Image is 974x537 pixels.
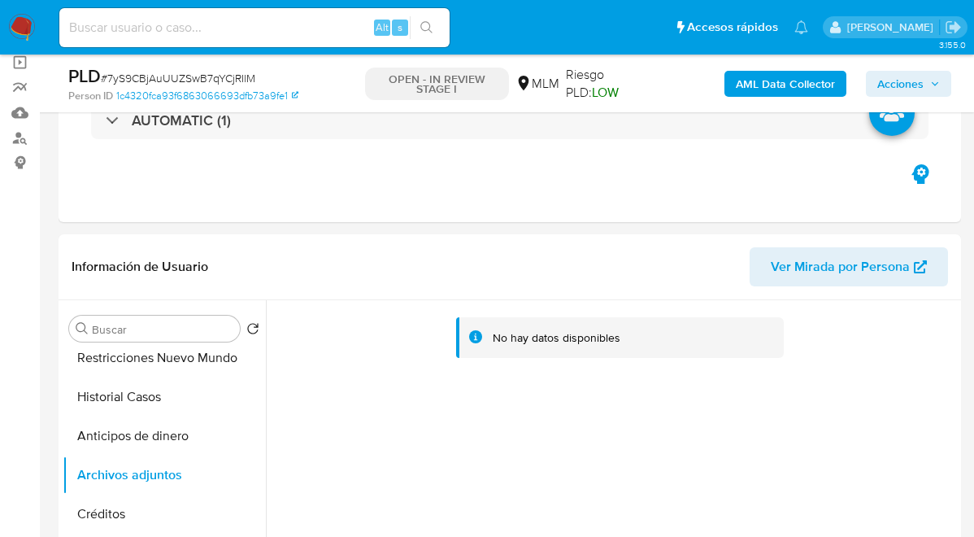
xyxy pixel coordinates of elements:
[72,259,208,275] h1: Información de Usuario
[866,71,951,97] button: Acciones
[63,338,266,378] button: Restricciones Nuevo Mundo
[63,495,266,534] button: Créditos
[566,66,654,101] span: Riesgo PLD:
[736,71,835,97] b: AML Data Collector
[91,102,928,139] div: AUTOMATIC (1)
[493,330,620,346] div: No hay datos disponibles
[59,17,450,38] input: Buscar usuario o caso...
[68,63,101,89] b: PLD
[877,71,924,97] span: Acciones
[132,111,231,129] h3: AUTOMATIC (1)
[592,83,619,102] span: LOW
[945,19,962,36] a: Salir
[410,16,443,39] button: search-icon
[365,68,510,100] p: OPEN - IN REVIEW STAGE I
[246,322,259,340] button: Volver al orden por defecto
[116,89,298,103] a: 1c4320fca93f6863066693dfb73a9fe1
[63,456,266,495] button: Archivos adjuntos
[68,89,113,103] b: Person ID
[376,20,389,35] span: Alt
[724,71,846,97] button: AML Data Collector
[101,70,255,86] span: # 7yS9CBjAuUUZSwB7qYCjRIlM
[750,247,948,286] button: Ver Mirada por Persona
[515,75,559,93] div: MLM
[63,378,266,417] button: Historial Casos
[398,20,402,35] span: s
[771,247,910,286] span: Ver Mirada por Persona
[92,322,233,337] input: Buscar
[76,322,89,335] button: Buscar
[847,20,939,35] p: alicia.aldreteperez@mercadolibre.com.mx
[63,417,266,456] button: Anticipos de dinero
[939,38,966,51] span: 3.155.0
[687,19,778,36] span: Accesos rápidos
[794,20,808,34] a: Notificaciones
